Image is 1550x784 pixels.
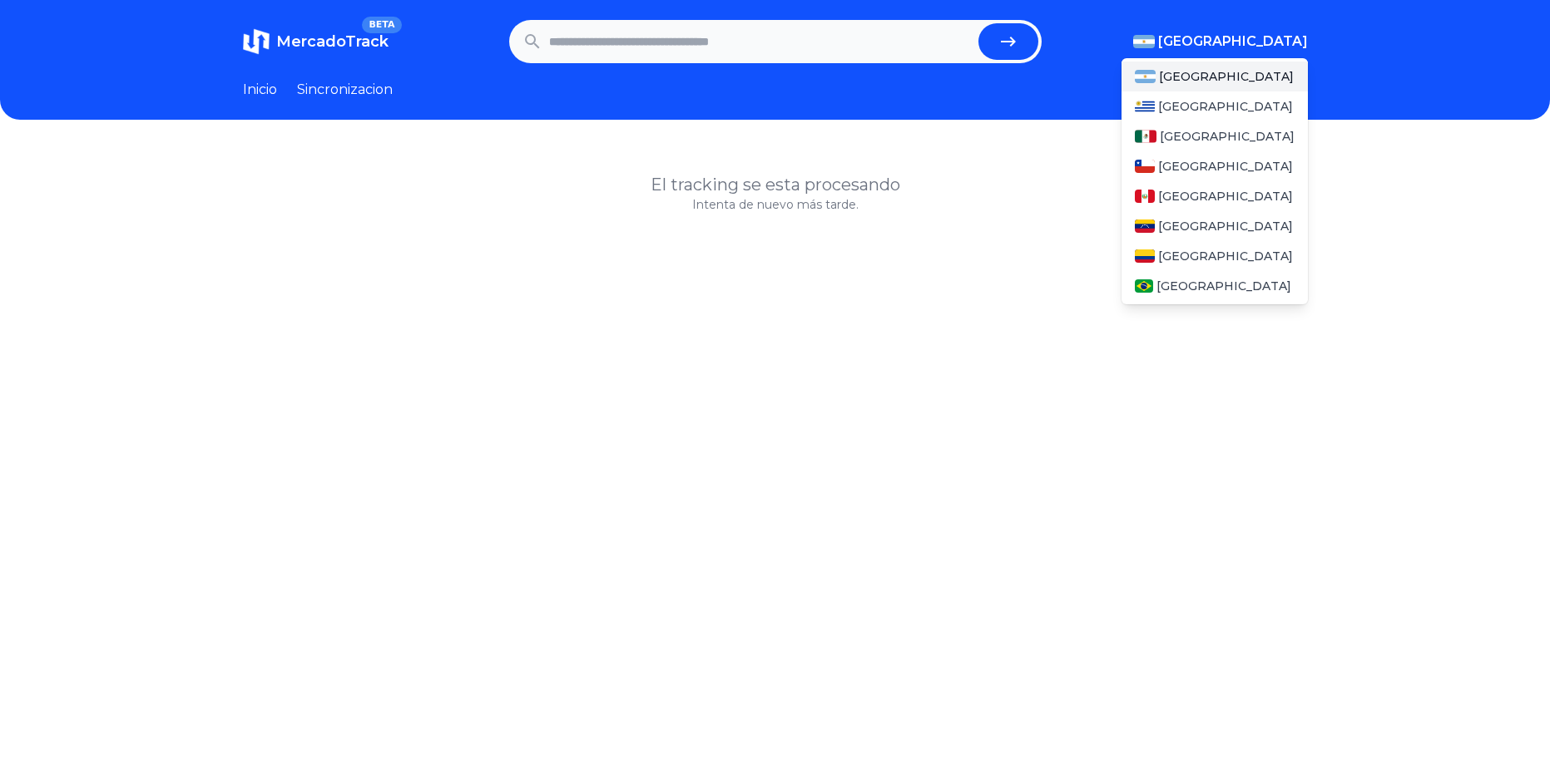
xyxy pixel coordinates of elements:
[1122,211,1308,241] a: Venezuela[GEOGRAPHIC_DATA]
[1158,98,1293,115] span: [GEOGRAPHIC_DATA]
[1122,181,1308,211] a: Peru[GEOGRAPHIC_DATA]
[243,28,389,55] a: MercadoTrackBETA
[1158,158,1293,175] span: [GEOGRAPHIC_DATA]
[276,32,389,51] span: MercadoTrack
[1158,32,1308,52] span: [GEOGRAPHIC_DATA]
[243,28,270,55] img: MercadoTrack
[1135,249,1155,263] img: Colombia
[362,17,401,33] span: BETA
[1122,121,1308,151] a: Mexico[GEOGRAPHIC_DATA]
[1158,188,1293,205] span: [GEOGRAPHIC_DATA]
[1135,190,1155,203] img: Peru
[1156,278,1291,294] span: [GEOGRAPHIC_DATA]
[297,80,393,100] a: Sincronizacion
[1135,70,1156,83] img: Argentina
[1122,62,1308,91] a: Argentina[GEOGRAPHIC_DATA]
[243,80,277,100] a: Inicio
[1135,279,1154,293] img: Brasil
[243,173,1308,196] h1: El tracking se esta procesando
[1158,248,1293,264] span: [GEOGRAPHIC_DATA]
[1135,130,1156,143] img: Mexico
[1135,219,1155,233] img: Venezuela
[1160,128,1295,145] span: [GEOGRAPHIC_DATA]
[1159,68,1294,85] span: [GEOGRAPHIC_DATA]
[1122,271,1308,301] a: Brasil[GEOGRAPHIC_DATA]
[1135,100,1155,113] img: Uruguay
[243,196,1308,213] p: Intenta de nuevo más tarde.
[1122,241,1308,271] a: Colombia[GEOGRAPHIC_DATA]
[1122,91,1308,121] a: Uruguay[GEOGRAPHIC_DATA]
[1158,218,1293,234] span: [GEOGRAPHIC_DATA]
[1133,35,1155,48] img: Argentina
[1133,32,1308,52] button: [GEOGRAPHIC_DATA]
[1122,151,1308,181] a: Chile[GEOGRAPHIC_DATA]
[1135,160,1155,173] img: Chile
